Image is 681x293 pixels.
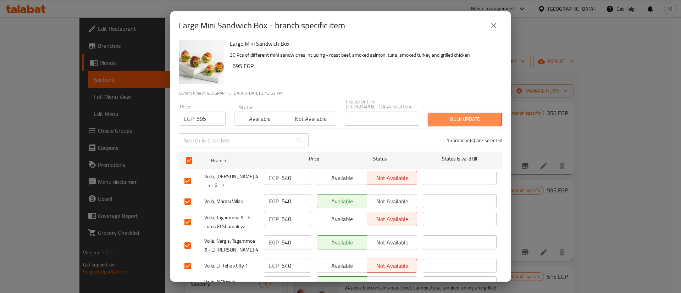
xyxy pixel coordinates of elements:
[282,276,311,291] input: Please enter price
[282,259,311,273] input: Please enter price
[370,278,414,289] span: Not available
[367,259,417,273] button: Not available
[423,154,497,163] span: Status is valid till
[367,212,417,226] button: Not available
[285,112,336,126] button: Not available
[370,237,414,248] span: Not available
[343,154,417,163] span: Status
[269,279,279,288] p: EGP
[367,171,417,185] button: Not available
[317,259,367,273] button: Available
[184,114,194,123] p: EGP
[317,235,367,249] button: Available
[370,196,414,207] span: Not available
[282,171,311,185] input: Please enter price
[204,237,258,254] span: Voila, Nargis, Tagammoa 5 - El [PERSON_NAME] 4
[196,112,226,126] input: Please enter price
[179,90,502,96] p: Current time in [GEOGRAPHIC_DATA] is [DATE] 3:43:52 PM
[320,278,364,289] span: Available
[320,237,364,248] span: Available
[290,154,338,163] span: Price
[179,39,224,84] img: Large Mini Sandwich Box
[367,194,417,208] button: Not available
[320,196,364,207] span: Available
[317,194,367,208] button: Available
[179,133,292,147] input: Search in branches
[367,235,417,249] button: Not available
[317,212,367,226] button: Available
[320,261,364,271] span: Available
[269,261,279,270] p: EGP
[370,173,414,183] span: Not available
[230,39,497,49] h6: Large Mini Sandwich Box
[269,197,279,205] p: EGP
[317,171,367,185] button: Available
[282,212,311,226] input: Please enter price
[269,238,279,247] p: EGP
[447,137,502,144] p: 15 branche(s) are selected
[204,172,258,190] span: Voila, [PERSON_NAME] 4 - 5 - 6 - 7
[428,113,502,126] button: Bulk update
[288,114,333,124] span: Not available
[269,174,279,182] p: EGP
[204,197,258,206] span: Voila, Marasi Villas
[320,214,364,224] span: Available
[204,213,258,231] span: Voila, Tagammoa 5 - El Lotus El Shamaleya
[237,114,282,124] span: Available
[179,20,345,31] h2: Large Mini Sandwich Box - branch specific item
[370,261,414,271] span: Not available
[370,214,414,224] span: Not available
[269,215,279,223] p: EGP
[234,112,285,126] button: Available
[317,276,367,291] button: Available
[282,235,311,249] input: Please enter price
[230,51,497,60] p: 30 Pcs of different mini sandwiches including - roast beef, smoked salmon, tuna, smoked turkey an...
[282,194,311,208] input: Please enter price
[485,17,502,34] button: close
[204,261,258,270] span: Voila, El Rehab City 1
[367,276,417,291] button: Not available
[433,115,497,124] span: Bulk update
[211,156,285,165] span: Branch
[233,61,497,71] h6: 595 EGP
[320,173,364,183] span: Available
